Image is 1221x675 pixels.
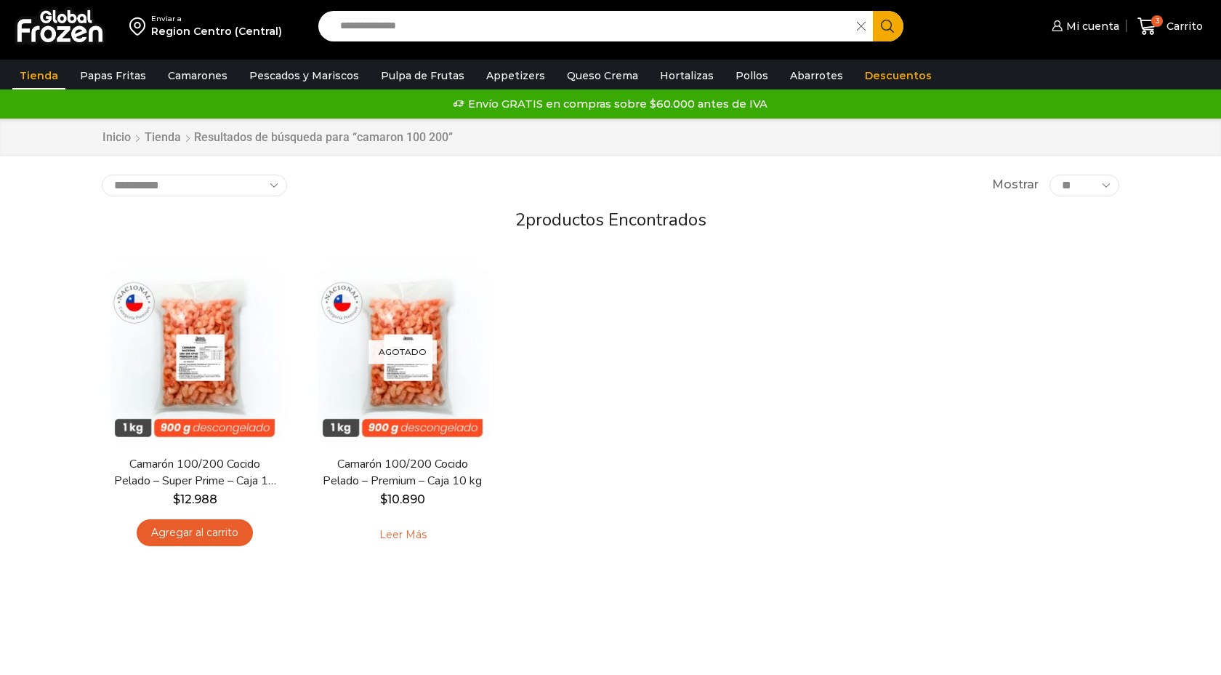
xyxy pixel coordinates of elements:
a: Pollos [728,62,775,89]
nav: Breadcrumb [102,129,453,146]
a: Camarones [161,62,235,89]
a: Appetizers [479,62,552,89]
a: Tienda [12,62,65,89]
a: Hortalizas [653,62,721,89]
span: 3 [1151,15,1163,27]
span: Mostrar [992,177,1039,193]
a: Tienda [144,129,182,146]
bdi: 12.988 [173,492,217,506]
a: Camarón 100/200 Cocido Pelado – Premium – Caja 10 kg [319,456,486,490]
a: Papas Fritas [73,62,153,89]
a: Queso Crema [560,62,645,89]
div: Enviar a [151,14,282,24]
span: $ [173,492,180,506]
a: Mi cuenta [1048,12,1119,41]
span: 2 [515,208,525,231]
a: Camarón 100/200 Cocido Pelado – Super Prime – Caja 10 kg [111,456,278,490]
a: Abarrotes [783,62,850,89]
span: productos encontrados [525,208,706,231]
a: Inicio [102,129,132,146]
span: $ [380,492,387,506]
a: Leé más sobre “Camarón 100/200 Cocido Pelado - Premium - Caja 10 kg” [357,519,449,550]
h1: Resultados de búsqueda para “camaron 100 200” [194,130,453,144]
button: Search button [873,11,903,41]
a: Descuentos [858,62,939,89]
a: Pulpa de Frutas [374,62,472,89]
a: Pescados y Mariscos [242,62,366,89]
a: 3 Carrito [1134,9,1206,44]
img: address-field-icon.svg [129,14,151,39]
span: Carrito [1163,19,1203,33]
p: Agotado [368,340,437,364]
span: Mi cuenta [1063,19,1119,33]
a: Agregar al carrito: “Camarón 100/200 Cocido Pelado - Super Prime - Caja 10 kg” [137,519,253,546]
bdi: 10.890 [380,492,425,506]
select: Pedido de la tienda [102,175,287,196]
div: Region Centro (Central) [151,24,282,39]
